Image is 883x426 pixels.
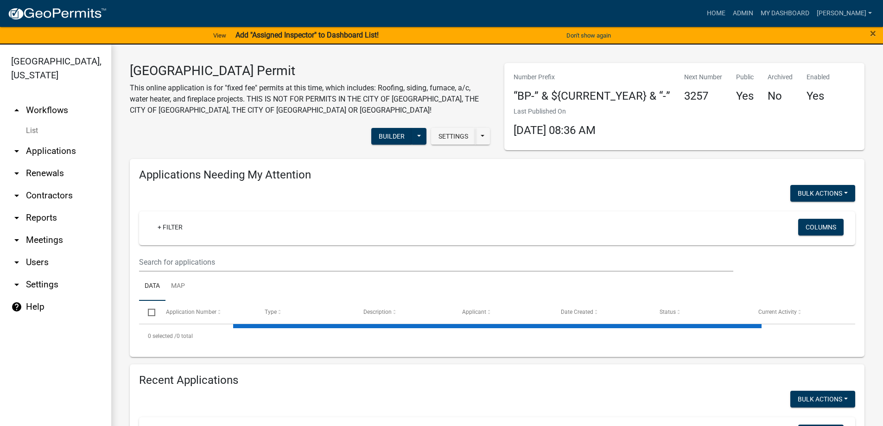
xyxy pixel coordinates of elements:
datatable-header-cell: Description [355,301,453,323]
span: Applicant [462,309,486,315]
datatable-header-cell: Applicant [453,301,552,323]
button: Settings [431,128,476,145]
h4: 3257 [684,89,722,103]
h3: [GEOGRAPHIC_DATA] Permit [130,63,490,79]
button: Columns [798,219,844,235]
span: Application Number [166,309,216,315]
input: Search for applications [139,253,733,272]
i: arrow_drop_down [11,279,22,290]
i: arrow_drop_down [11,235,22,246]
a: Data [139,272,165,301]
i: arrow_drop_down [11,212,22,223]
p: Number Prefix [514,72,670,82]
h4: Yes [807,89,830,103]
button: Bulk Actions [790,185,855,202]
i: arrow_drop_up [11,105,22,116]
a: View [210,28,230,43]
span: [DATE] 08:36 AM [514,124,596,137]
datatable-header-cell: Date Created [552,301,651,323]
i: arrow_drop_down [11,146,22,157]
span: Type [265,309,277,315]
span: Date Created [561,309,593,315]
a: My Dashboard [757,5,813,22]
datatable-header-cell: Type [255,301,354,323]
span: Status [660,309,676,315]
span: Current Activity [758,309,797,315]
p: Last Published On [514,107,596,116]
i: arrow_drop_down [11,190,22,201]
i: arrow_drop_down [11,257,22,268]
button: Bulk Actions [790,391,855,407]
i: help [11,301,22,312]
datatable-header-cell: Application Number [157,301,255,323]
a: [PERSON_NAME] [813,5,876,22]
span: 0 selected / [148,333,177,339]
div: 0 total [139,324,855,348]
button: Builder [371,128,412,145]
datatable-header-cell: Current Activity [750,301,848,323]
a: + Filter [150,219,190,235]
button: Close [870,28,876,39]
i: arrow_drop_down [11,168,22,179]
datatable-header-cell: Status [651,301,750,323]
p: This online application is for "fixed fee" permits at this time, which includes: Roofing, siding,... [130,83,490,116]
h4: Yes [736,89,754,103]
a: Admin [729,5,757,22]
p: Archived [768,72,793,82]
h4: No [768,89,793,103]
span: × [870,27,876,40]
h4: “BP-” & ${CURRENT_YEAR} & “-” [514,89,670,103]
p: Enabled [807,72,830,82]
p: Public [736,72,754,82]
a: Home [703,5,729,22]
p: Next Number [684,72,722,82]
h4: Recent Applications [139,374,855,387]
button: Don't show again [563,28,615,43]
datatable-header-cell: Select [139,301,157,323]
h4: Applications Needing My Attention [139,168,855,182]
a: Map [165,272,191,301]
span: Description [363,309,392,315]
strong: Add "Assigned Inspector" to Dashboard List! [235,31,379,39]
